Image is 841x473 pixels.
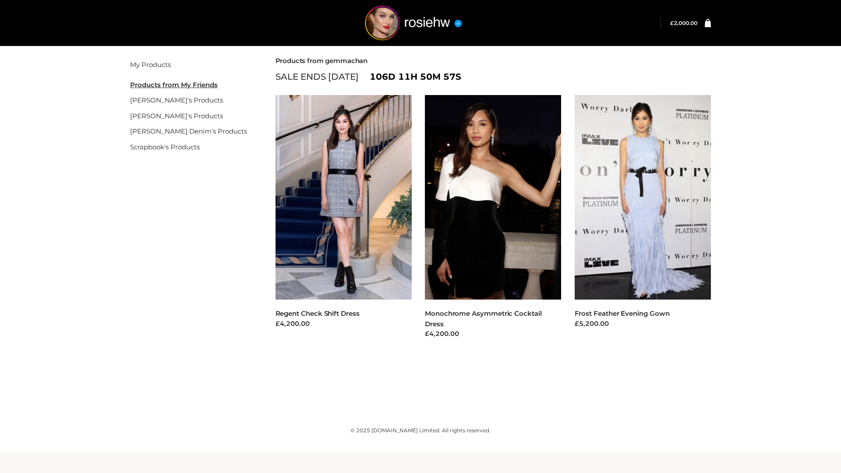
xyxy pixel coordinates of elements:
[130,96,223,104] a: [PERSON_NAME]'s Products
[130,112,223,120] a: [PERSON_NAME]'s Products
[130,426,711,435] div: © 2025 [DOMAIN_NAME] Limited. All rights reserved.
[130,143,200,151] a: Scrapbook's Products
[276,319,412,329] div: £4,200.00
[425,309,542,328] a: Monochrome Asymmetric Cocktail Dress
[370,69,461,84] span: 106d 11h 50m 57s
[670,20,697,26] bdi: 2,000.00
[130,81,218,89] u: Products from My Friends
[276,309,360,318] a: Regent Check Shift Dress
[425,329,562,339] div: £4,200.00
[575,309,670,318] a: Frost Feather Evening Gown
[276,57,711,65] h2: Products from gemmachan
[575,319,711,329] div: £5,200.00
[670,20,697,26] a: £2,000.00
[348,6,479,40] img: rosiehw
[276,69,711,84] div: SALE ENDS [DATE]
[130,127,247,135] a: [PERSON_NAME] Denim's Products
[130,60,171,69] a: My Products
[670,20,674,26] span: £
